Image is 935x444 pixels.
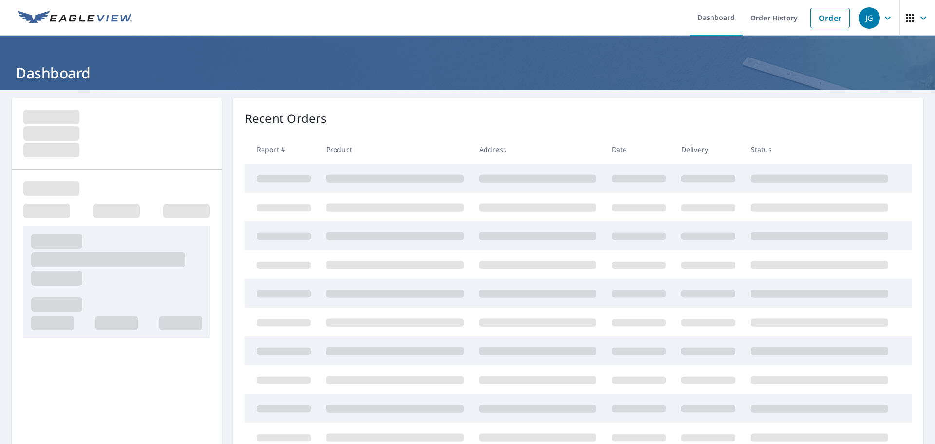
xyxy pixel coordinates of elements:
[245,110,327,127] p: Recent Orders
[743,135,896,164] th: Status
[471,135,604,164] th: Address
[859,7,880,29] div: JG
[12,63,923,83] h1: Dashboard
[18,11,132,25] img: EV Logo
[245,135,318,164] th: Report #
[318,135,471,164] th: Product
[604,135,673,164] th: Date
[673,135,743,164] th: Delivery
[810,8,850,28] a: Order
